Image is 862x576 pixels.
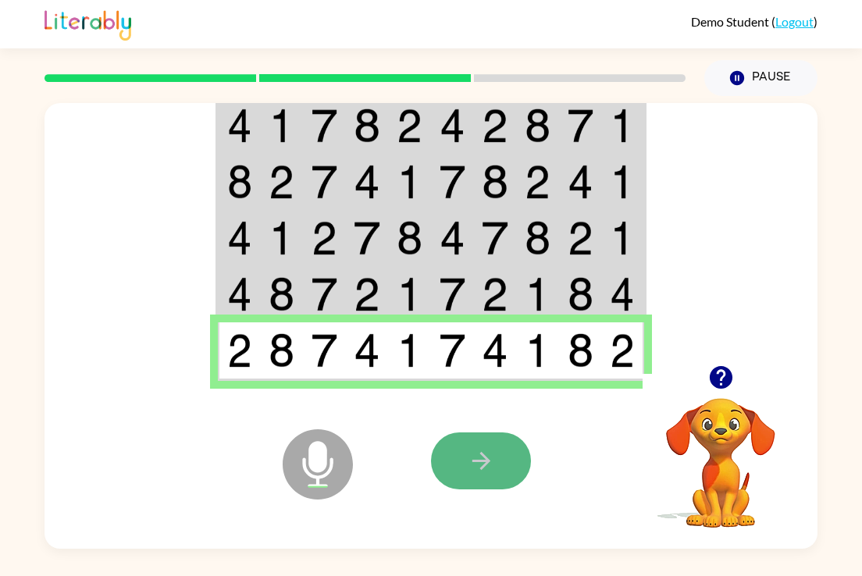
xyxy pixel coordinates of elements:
[227,165,252,199] img: 8
[354,165,379,199] img: 4
[397,277,422,311] img: 1
[610,221,635,255] img: 1
[397,221,422,255] img: 8
[227,221,252,255] img: 4
[354,108,379,143] img: 8
[269,165,294,199] img: 2
[227,277,252,311] img: 4
[312,165,337,199] img: 7
[269,277,294,311] img: 8
[312,277,337,311] img: 7
[354,277,379,311] img: 2
[568,333,593,368] img: 8
[568,221,593,255] img: 2
[269,108,294,143] img: 1
[525,277,550,311] img: 1
[482,221,508,255] img: 7
[312,108,337,143] img: 7
[440,165,465,199] img: 7
[610,333,635,368] img: 2
[610,165,635,199] img: 1
[440,221,465,255] img: 4
[691,14,771,29] span: Demo Student
[397,165,422,199] img: 1
[312,221,337,255] img: 2
[691,14,817,29] div: ( )
[227,108,252,143] img: 4
[610,108,635,143] img: 1
[354,221,379,255] img: 7
[568,277,593,311] img: 8
[482,165,508,199] img: 8
[482,277,508,311] img: 2
[269,333,294,368] img: 8
[45,6,131,41] img: Literably
[397,108,422,143] img: 2
[482,108,508,143] img: 2
[568,165,593,199] img: 4
[312,333,337,368] img: 7
[440,108,465,143] img: 4
[775,14,814,29] a: Logout
[568,108,593,143] img: 7
[525,165,550,199] img: 2
[227,333,252,368] img: 2
[525,108,550,143] img: 8
[440,277,465,311] img: 7
[643,374,799,530] video: Your browser must support playing .mp4 files to use Literably. Please try using another browser.
[525,221,550,255] img: 8
[397,333,422,368] img: 1
[354,333,379,368] img: 4
[525,333,550,368] img: 1
[704,60,817,96] button: Pause
[482,333,508,368] img: 4
[269,221,294,255] img: 1
[440,333,465,368] img: 7
[610,277,635,311] img: 4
